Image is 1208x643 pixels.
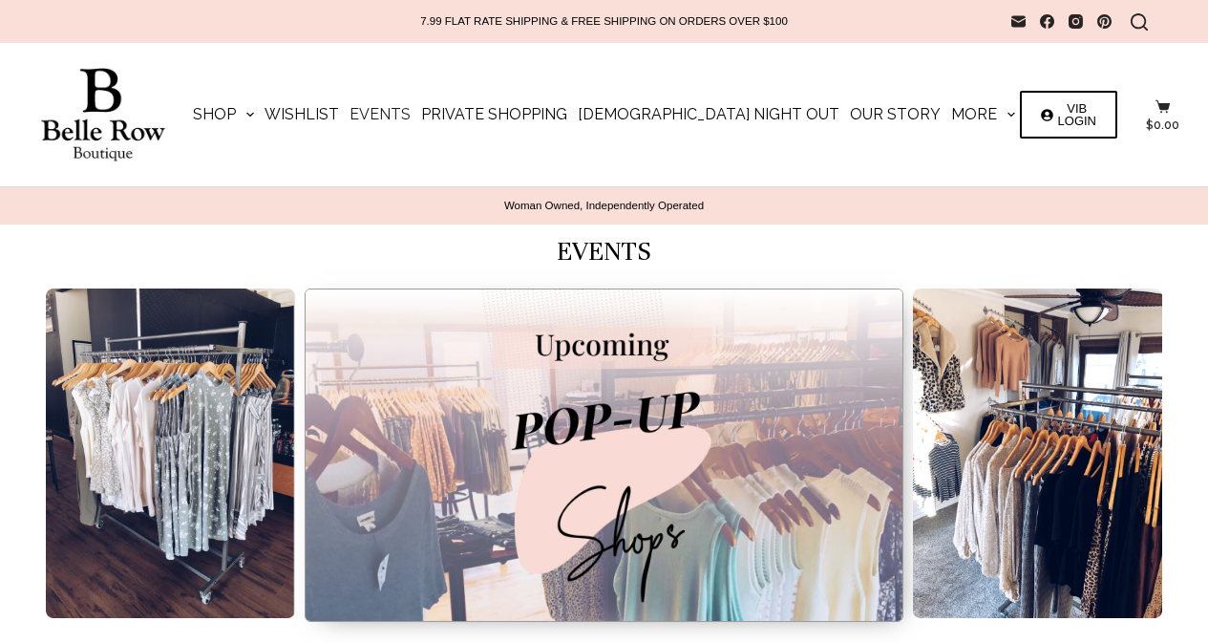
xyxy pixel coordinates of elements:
nav: Main Navigation [187,43,1020,186]
p: Woman Owned, Independently Operated [38,199,1170,213]
a: $0.00 [1146,99,1179,131]
p: 7.99 FLAT RATE SHIPPING & FREE SHIPPING ON ORDERS OVER $100 [420,14,788,29]
span: $ [1146,118,1154,132]
a: VIB LOGIN [1020,91,1117,139]
a: Private Shopping [416,43,573,186]
bdi: 0.00 [1146,118,1179,132]
button: Search [1131,13,1148,31]
a: Events [345,43,416,186]
h1: Events [60,225,1148,280]
span: VIB LOGIN [1058,102,1096,127]
a: Our Story [845,43,946,186]
img: Belle Row Boutique [29,68,177,162]
a: Email [1011,14,1026,29]
a: Facebook [1040,14,1054,29]
a: More [946,43,1021,186]
a: Instagram [1069,14,1083,29]
a: Wishlist [260,43,345,186]
a: Shop [187,43,259,186]
a: Pinterest [1097,14,1112,29]
a: [DEMOGRAPHIC_DATA] Night Out [573,43,845,186]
